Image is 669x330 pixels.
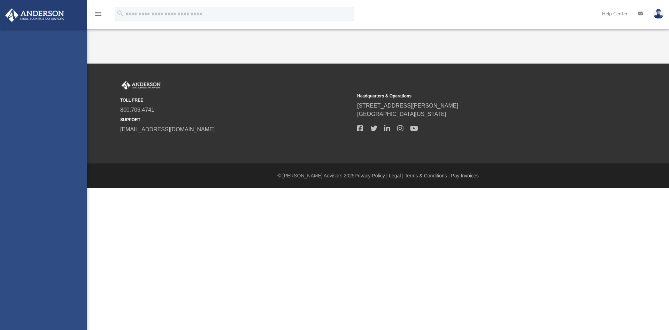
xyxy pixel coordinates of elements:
a: Pay Invoices [451,173,478,178]
div: © [PERSON_NAME] Advisors 2025 [87,172,669,179]
i: menu [94,10,102,18]
small: SUPPORT [120,117,352,123]
small: TOLL FREE [120,97,352,103]
img: Anderson Advisors Platinum Portal [3,8,66,22]
a: [EMAIL_ADDRESS][DOMAIN_NAME] [120,126,215,132]
a: menu [94,13,102,18]
a: Legal | [389,173,403,178]
a: [GEOGRAPHIC_DATA][US_STATE] [357,111,446,117]
small: Headquarters & Operations [357,93,589,99]
a: [STREET_ADDRESS][PERSON_NAME] [357,103,458,109]
a: Terms & Conditions | [405,173,450,178]
i: search [116,9,124,17]
a: 800.706.4741 [120,107,154,113]
img: User Pic [653,9,664,19]
a: Privacy Policy | [355,173,388,178]
img: Anderson Advisors Platinum Portal [120,81,162,90]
